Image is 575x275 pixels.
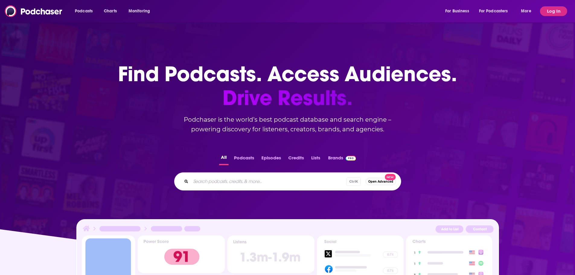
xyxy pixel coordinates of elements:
[441,6,477,16] button: open menu
[328,153,356,165] a: BrandsPodchaser Pro
[227,235,315,273] img: Podcast Insights Listens
[368,180,393,183] span: Open Advanced
[75,7,93,15] span: Podcasts
[521,7,531,15] span: More
[124,6,158,16] button: open menu
[260,153,283,165] button: Episodes
[309,153,322,165] button: Lists
[129,7,150,15] span: Monitoring
[167,115,408,134] h2: Podchaser is the world’s best podcast database and search engine – powering discovery for listene...
[82,225,494,235] img: Podcast Insights Header
[445,7,469,15] span: For Business
[71,6,101,16] button: open menu
[174,172,401,190] div: Search podcasts, credits, & more...
[191,177,347,186] input: Search podcasts, credits, & more...
[118,86,457,110] span: Drive Results.
[138,235,225,273] img: Podcast Insights Power score
[286,153,306,165] button: Credits
[475,6,517,16] button: open menu
[517,6,539,16] button: open menu
[479,7,508,15] span: For Podcasters
[540,6,567,16] button: Log In
[219,153,228,165] button: All
[366,178,396,185] button: Open AdvancedNew
[346,156,356,161] img: Podchaser Pro
[104,7,117,15] span: Charts
[347,177,361,186] span: Ctrl K
[232,153,256,165] button: Podcasts
[100,6,120,16] a: Charts
[385,174,396,180] span: New
[118,62,457,110] h1: Find Podcasts. Access Audiences.
[5,5,63,17] img: Podchaser - Follow, Share and Rate Podcasts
